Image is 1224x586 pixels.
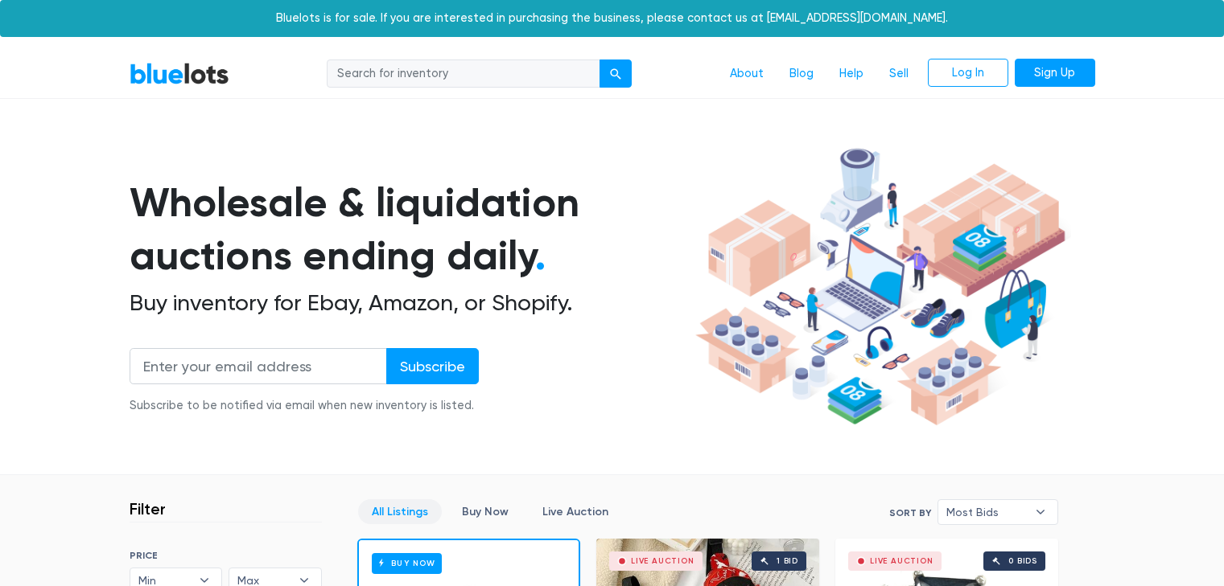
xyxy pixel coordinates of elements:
div: Live Auction [870,557,933,565]
label: Sort By [889,506,931,520]
img: hero-ee84e7d0318cb26816c560f6b4441b76977f77a177738b4e94f68c95b2b83dbb.png [690,141,1071,433]
a: Help [826,59,876,89]
h6: Buy Now [372,553,442,573]
a: Live Auction [529,499,622,524]
a: Sell [876,59,921,89]
div: Live Auction [631,557,694,565]
h6: PRICE [130,550,322,561]
a: Blog [777,59,826,89]
a: Buy Now [448,499,522,524]
div: 0 bids [1008,557,1037,565]
a: All Listings [358,499,442,524]
div: Subscribe to be notified via email when new inventory is listed. [130,397,479,415]
a: Log In [928,59,1008,88]
input: Enter your email address [130,348,387,384]
a: BlueLots [130,62,229,85]
h1: Wholesale & liquidation auctions ending daily [130,176,690,283]
span: . [535,232,546,280]
span: Most Bids [946,500,1027,524]
input: Search for inventory [327,59,600,88]
a: About [717,59,777,89]
a: Sign Up [1015,59,1095,88]
b: ▾ [1024,500,1057,524]
input: Subscribe [386,348,479,384]
h2: Buy inventory for Ebay, Amazon, or Shopify. [130,289,690,317]
h3: Filter [130,499,166,518]
div: 1 bid [777,557,798,565]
